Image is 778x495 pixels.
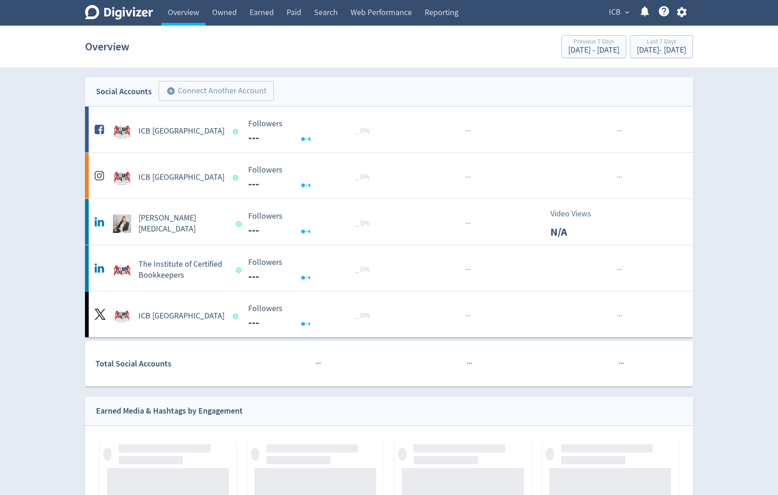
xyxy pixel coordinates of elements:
[355,126,370,135] span: _ 0%
[319,358,321,369] span: ·
[465,172,467,183] span: ·
[465,125,467,137] span: ·
[469,125,471,137] span: ·
[469,358,470,369] span: ·
[113,307,131,325] img: ICB Australia undefined
[233,129,241,134] span: Data last synced: 10 Sep 2025, 8:02pm (AEST)
[139,213,228,235] h5: [PERSON_NAME][MEDICAL_DATA]
[355,172,370,182] span: _ 0%
[465,310,467,322] span: ·
[465,264,467,275] span: ·
[617,264,618,275] span: ·
[139,126,224,137] h5: ICB [GEOGRAPHIC_DATA]
[315,358,317,369] span: ·
[317,358,319,369] span: ·
[618,125,620,137] span: ·
[236,268,244,273] span: Data last synced: 11 Sep 2025, 2:01am (AEST)
[469,264,471,275] span: ·
[85,32,129,61] h1: Overview
[617,125,618,137] span: ·
[568,38,619,46] div: Previous 7 Days
[152,82,274,101] a: Connect Another Account
[620,310,622,322] span: ·
[467,310,469,322] span: ·
[113,261,131,279] img: The Institute of Certified Bookkeepers undefined
[355,219,370,228] span: _ 0%
[236,221,244,226] span: Data last synced: 11 Sep 2025, 4:01am (AEST)
[233,314,241,319] span: Data last synced: 11 Sep 2025, 1:02am (AEST)
[620,358,622,369] span: ·
[159,81,274,101] button: Connect Another Account
[113,122,131,140] img: ICB Australia undefined
[606,5,632,20] button: ICB
[96,357,241,371] div: Total Social Accounts
[620,264,622,275] span: ·
[469,310,471,322] span: ·
[139,259,228,281] h5: The Institute of Certified Bookkeepers
[85,245,693,291] a: The Institute of Certified Bookkeepers undefinedThe Institute of Certified Bookkeepers Followers ...
[85,199,693,245] a: Amanda Linton undefined[PERSON_NAME][MEDICAL_DATA] Followers --- Followers --- _ 0%···Video ViewsN/A
[166,86,176,96] span: add_circle
[550,224,603,240] p: N/A
[85,107,693,152] a: ICB Australia undefinedICB [GEOGRAPHIC_DATA] Followers --- Followers --- _ 0%······
[467,172,469,183] span: ·
[465,218,467,229] span: ·
[85,291,693,337] a: ICB Australia undefinedICB [GEOGRAPHIC_DATA] Followers --- Followers --- _ 0%······
[469,218,471,229] span: ·
[355,311,370,320] span: _ 0%
[622,358,624,369] span: ·
[618,358,620,369] span: ·
[618,172,620,183] span: ·
[139,172,224,183] h5: ICB [GEOGRAPHIC_DATA]
[620,125,622,137] span: ·
[617,310,618,322] span: ·
[244,119,381,144] svg: Followers ---
[637,38,686,46] div: Last 7 Days
[467,358,469,369] span: ·
[467,218,469,229] span: ·
[139,311,224,322] h5: ICB [GEOGRAPHIC_DATA]
[96,85,152,98] div: Social Accounts
[85,153,693,199] a: ICB Australia undefinedICB [GEOGRAPHIC_DATA] Followers --- Followers --- _ 0%······
[244,258,381,282] svg: Followers ---
[618,310,620,322] span: ·
[96,404,243,418] div: Earned Media & Hashtags by Engagement
[113,215,131,233] img: Amanda Linton undefined
[233,175,241,180] span: Data last synced: 10 Sep 2025, 9:01pm (AEST)
[618,264,620,275] span: ·
[355,265,370,274] span: _ 0%
[609,5,621,20] span: ICB
[467,264,469,275] span: ·
[568,46,619,54] div: [DATE] - [DATE]
[630,35,693,58] button: Last 7 Days[DATE]- [DATE]
[561,35,626,58] button: Previous 7 Days[DATE] - [DATE]
[637,46,686,54] div: [DATE] - [DATE]
[617,172,618,183] span: ·
[244,166,381,190] svg: Followers ---
[469,172,471,183] span: ·
[244,304,381,328] svg: Followers ---
[623,8,631,16] span: expand_more
[620,172,622,183] span: ·
[550,208,603,220] p: Video Views
[244,212,381,236] svg: Followers ---
[113,168,131,187] img: ICB Australia undefined
[470,358,472,369] span: ·
[467,125,469,137] span: ·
